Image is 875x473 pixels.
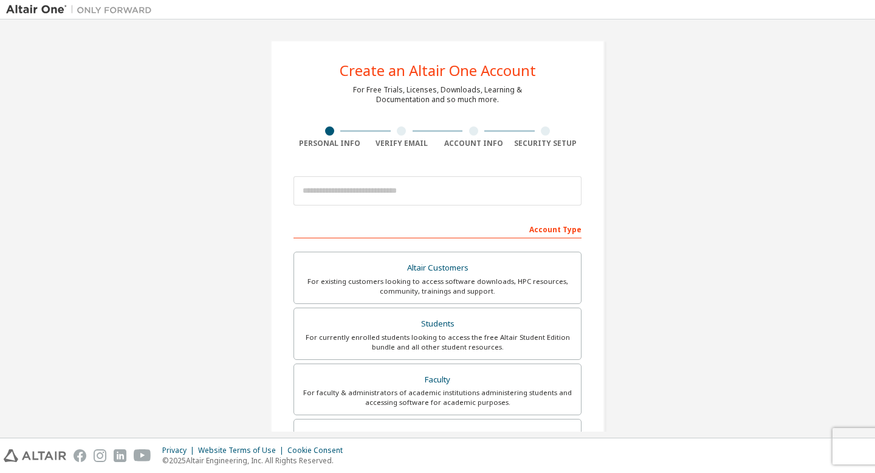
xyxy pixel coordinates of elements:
[114,449,126,462] img: linkedin.svg
[301,427,574,444] div: Everyone else
[162,455,350,466] p: © 2025 Altair Engineering, Inc. All Rights Reserved.
[4,449,66,462] img: altair_logo.svg
[510,139,582,148] div: Security Setup
[198,446,287,455] div: Website Terms of Use
[293,219,582,238] div: Account Type
[301,277,574,296] div: For existing customers looking to access software downloads, HPC resources, community, trainings ...
[353,85,522,105] div: For Free Trials, Licenses, Downloads, Learning & Documentation and so much more.
[74,449,86,462] img: facebook.svg
[6,4,158,16] img: Altair One
[134,449,151,462] img: youtube.svg
[437,139,510,148] div: Account Info
[366,139,438,148] div: Verify Email
[301,260,574,277] div: Altair Customers
[293,139,366,148] div: Personal Info
[340,63,536,78] div: Create an Altair One Account
[301,371,574,388] div: Faculty
[301,316,574,333] div: Students
[301,388,574,407] div: For faculty & administrators of academic institutions administering students and accessing softwa...
[94,449,106,462] img: instagram.svg
[162,446,198,455] div: Privacy
[301,333,574,352] div: For currently enrolled students looking to access the free Altair Student Edition bundle and all ...
[287,446,350,455] div: Cookie Consent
